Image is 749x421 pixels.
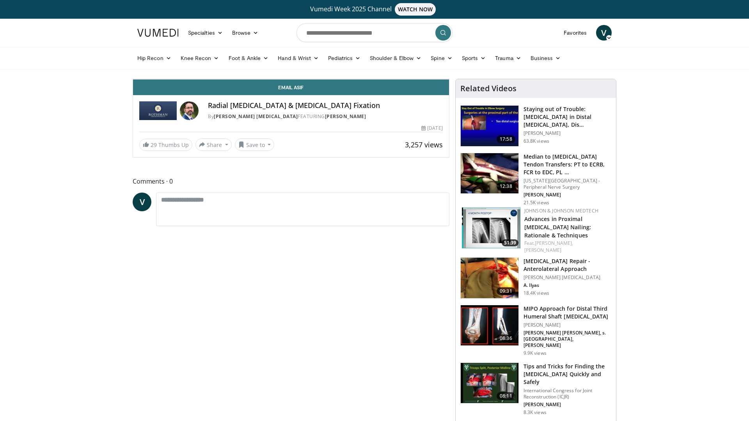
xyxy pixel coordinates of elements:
span: 09:31 [497,287,515,295]
p: 21.5K views [524,200,549,206]
h3: Tips and Tricks for Finding the [MEDICAL_DATA] Quickly and Safely [524,363,611,386]
p: [PERSON_NAME] [524,192,611,198]
a: 09:31 [MEDICAL_DATA] Repair - Anterolateral Approach [PERSON_NAME] [MEDICAL_DATA] A. Ilyas 18.4K ... [460,257,611,299]
p: [PERSON_NAME] [524,322,611,328]
a: V [133,193,151,211]
a: [PERSON_NAME] [524,247,561,253]
p: A. Ilyas [524,282,611,288]
a: Foot & Ankle [224,50,273,66]
img: 51c79e9b-08d2-4aa9-9189-000d819e3bdb.150x105_q85_crop-smart_upscale.jpg [462,207,520,248]
video-js: Video Player [133,79,449,80]
p: 63.8K views [524,138,549,144]
span: WATCH NOW [395,3,436,16]
a: 17:58 Staying out of Trouble: [MEDICAL_DATA] in Distal [MEDICAL_DATA], Dis… [PERSON_NAME] 63.8K v... [460,105,611,147]
input: Search topics, interventions [296,23,453,42]
span: 17:58 [497,135,515,143]
a: 12:38 Median to [MEDICAL_DATA] Tendon Transfers: PT to ECRB, FCR to EDC, PL … [US_STATE][GEOGRAPH... [460,153,611,206]
a: Spine [426,50,457,66]
a: Business [526,50,566,66]
a: Hand & Wrist [273,50,323,66]
h4: Related Videos [460,84,516,93]
p: 8.3K views [524,409,547,416]
h3: Staying out of Trouble: [MEDICAL_DATA] in Distal [MEDICAL_DATA], Dis… [524,105,611,129]
a: Email Asif [133,80,449,95]
h3: MIPO Approach for Distal Third Humeral Shaft [MEDICAL_DATA] [524,305,611,320]
img: Q2xRg7exoPLTwO8X4xMDoxOjB1O8AjAz_1.150x105_q85_crop-smart_upscale.jpg [461,106,518,146]
a: Trauma [490,50,526,66]
span: 51:39 [502,239,518,246]
span: 29 [151,141,157,149]
p: 9.9K views [524,350,547,356]
img: d4887ced-d35b-41c5-9c01-de8d228990de.150x105_q85_crop-smart_upscale.jpg [461,305,518,346]
button: Share [195,138,232,151]
a: Knee Recon [176,50,224,66]
img: Rothman Hand Surgery [139,101,177,120]
span: Comments 0 [133,176,449,186]
img: VuMedi Logo [137,29,179,37]
img: 304908_0001_1.png.150x105_q85_crop-smart_upscale.jpg [461,153,518,194]
a: Advances in Proximal [MEDICAL_DATA] Nailing: Rationale & Techniques [524,215,591,239]
img: Avatar [180,101,199,120]
a: Hip Recon [133,50,176,66]
a: Johnson & Johnson MedTech [524,207,598,214]
a: Pediatrics [323,50,365,66]
a: Sports [457,50,491,66]
a: Browse [227,25,263,41]
span: 12:38 [497,182,515,190]
p: [PERSON_NAME] [MEDICAL_DATA] [524,274,611,281]
a: V [596,25,612,41]
span: 3,257 views [405,140,443,149]
a: 29 Thumbs Up [139,139,192,151]
a: [PERSON_NAME], [535,240,573,246]
h4: Radial [MEDICAL_DATA] & [MEDICAL_DATA] Fixation [208,101,443,110]
p: 18.4K views [524,290,549,296]
span: 08:36 [497,334,515,342]
p: International Congress for Joint Reconstruction (ICJR) [524,387,611,400]
h3: Median to [MEDICAL_DATA] Tendon Transfers: PT to ECRB, FCR to EDC, PL … [524,153,611,176]
p: [PERSON_NAME] [524,130,611,136]
a: [PERSON_NAME] [MEDICAL_DATA] [214,113,298,120]
a: Favorites [559,25,591,41]
p: [PERSON_NAME] [524,402,611,408]
p: [PERSON_NAME] [PERSON_NAME], s. [GEOGRAPHIC_DATA], [PERSON_NAME] [524,330,611,348]
p: [US_STATE][GEOGRAPHIC_DATA] - Peripheral Nerve Surgery [524,178,611,190]
a: Shoulder & Elbow [365,50,426,66]
a: Vumedi Week 2025 ChannelWATCH NOW [138,3,611,16]
img: 801ffded-a4ef-4fd9-8340-43f305896b75.150x105_q85_crop-smart_upscale.jpg [461,363,518,403]
a: Specialties [183,25,227,41]
a: 08:36 MIPO Approach for Distal Third Humeral Shaft [MEDICAL_DATA] [PERSON_NAME] [PERSON_NAME] [PE... [460,305,611,356]
div: [DATE] [421,125,442,132]
span: 08:11 [497,392,515,400]
a: [PERSON_NAME] [325,113,366,120]
div: By FEATURING [208,113,443,120]
a: 08:11 Tips and Tricks for Finding the [MEDICAL_DATA] Quickly and Safely International Congress fo... [460,363,611,416]
img: fd3b349a-9860-460e-a03a-0db36c4d1252.150x105_q85_crop-smart_upscale.jpg [461,258,518,298]
button: Save to [235,138,275,151]
a: 51:39 [462,207,520,248]
div: Feat. [524,240,610,254]
h3: [MEDICAL_DATA] Repair - Anterolateral Approach [524,257,611,273]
